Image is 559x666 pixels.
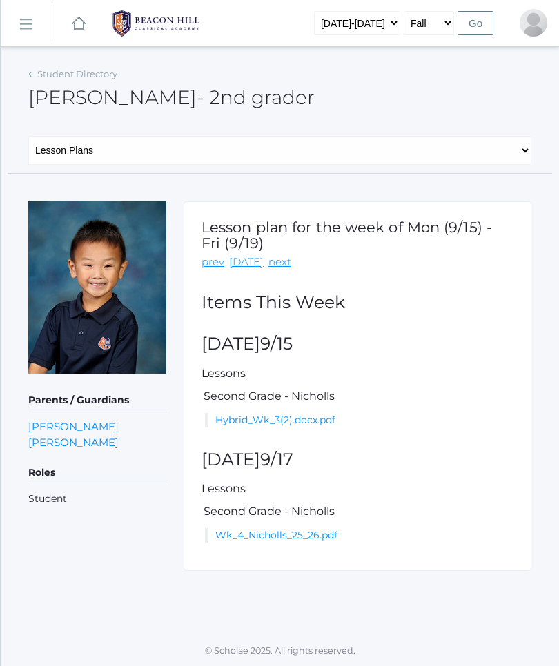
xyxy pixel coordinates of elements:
a: prev [202,254,224,270]
span: 9/15 [260,333,293,354]
h5: Second Grade - Nicholls [202,390,513,403]
img: BHCALogos-05-308ed15e86a5a0abce9b8dd61676a3503ac9727e845dece92d48e8588c001991.png [104,6,208,41]
h2: [PERSON_NAME] [28,87,315,108]
a: [PERSON_NAME] [28,418,119,434]
h5: Second Grade - Nicholls [202,505,513,518]
p: © Scholae 2025. All rights reserved. [1,645,559,658]
a: Wk_4_Nicholls_25_26.pdf [215,529,337,541]
a: next [268,254,291,270]
span: - 2nd grader [197,85,315,109]
h5: Lessons [202,483,513,495]
h5: Parents / Guardians [28,389,166,412]
div: Lily Ip [520,9,547,37]
a: [PERSON_NAME] [28,434,119,450]
h5: Roles [28,461,166,485]
a: [DATE] [229,254,264,270]
h5: Lessons [202,367,513,380]
span: 9/17 [260,449,293,470]
a: Student Directory [37,68,117,79]
h2: [DATE] [202,334,513,354]
h1: Lesson plan for the week of Mon (9/15) - Fri (9/19) [202,219,513,251]
h2: Items This Week [202,293,513,312]
img: John Ip [28,201,166,374]
input: Go [458,11,493,35]
li: Student [28,492,166,506]
h2: [DATE] [202,450,513,470]
a: Hybrid_Wk_3(2).docx.pdf [215,414,335,426]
